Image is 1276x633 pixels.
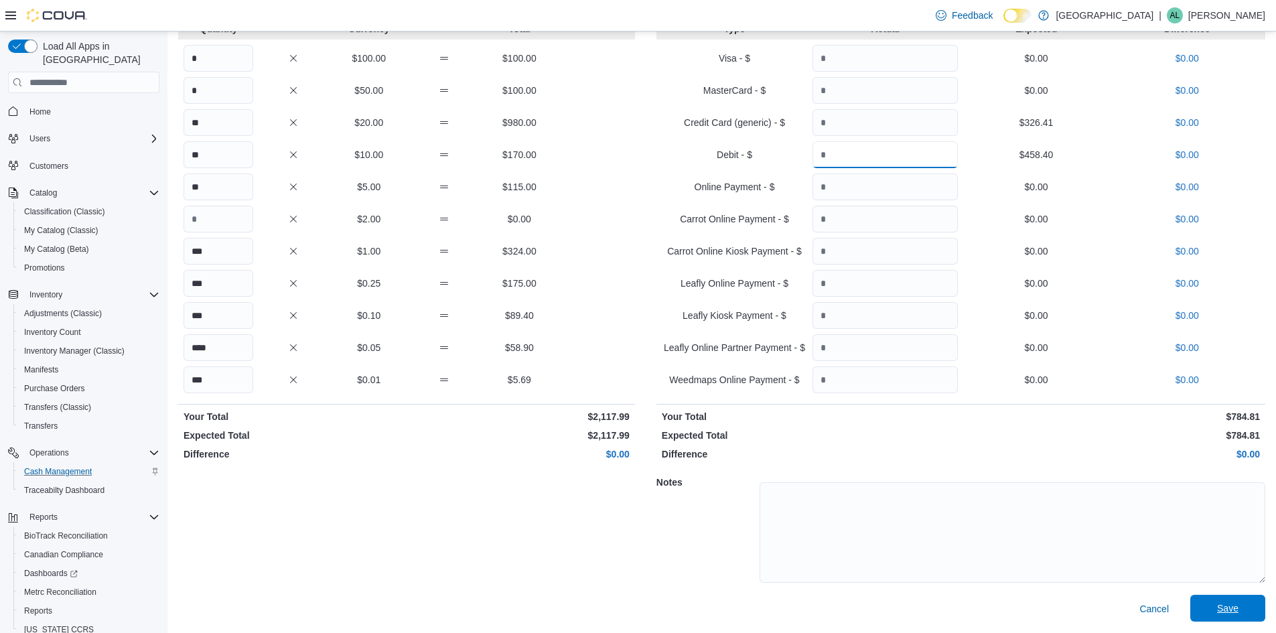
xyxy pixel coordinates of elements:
span: Users [24,131,159,147]
a: Customers [24,158,74,174]
button: Manifests [13,360,165,379]
span: AL [1170,7,1180,23]
span: Traceabilty Dashboard [24,485,104,496]
a: Inventory Count [19,324,86,340]
p: $0.00 [1115,341,1260,354]
span: Promotions [19,260,159,276]
button: Inventory Count [13,323,165,342]
a: Promotions [19,260,70,276]
a: Cash Management [19,464,97,480]
p: $5.69 [484,373,554,386]
span: My Catalog (Beta) [19,241,159,257]
span: Adjustments (Classic) [19,305,159,322]
button: Canadian Compliance [13,545,165,564]
input: Quantity [812,109,958,136]
button: Purchase Orders [13,379,165,398]
p: Your Total [184,410,404,423]
span: Canadian Compliance [19,547,159,563]
button: Transfers (Classic) [13,398,165,417]
button: Operations [3,443,165,462]
span: Inventory Manager (Classic) [24,346,125,356]
a: Adjustments (Classic) [19,305,107,322]
p: $0.00 [963,447,1260,461]
input: Quantity [812,141,958,168]
span: Reports [19,603,159,619]
span: Metrc Reconciliation [24,587,96,597]
p: $0.00 [963,341,1109,354]
p: $0.00 [1115,212,1260,226]
p: $58.90 [484,341,554,354]
button: Inventory [24,287,68,303]
a: Inventory Manager (Classic) [19,343,130,359]
p: $784.81 [963,410,1260,423]
a: Dashboards [13,564,165,583]
span: Canadian Compliance [24,549,103,560]
p: $170.00 [484,148,554,161]
p: $100.00 [484,52,554,65]
p: $0.00 [409,447,630,461]
p: $0.00 [484,212,554,226]
a: Classification (Classic) [19,204,111,220]
p: $2,117.99 [409,429,630,442]
span: Classification (Classic) [24,206,105,217]
p: $0.00 [963,277,1109,290]
span: Classification (Classic) [19,204,159,220]
button: Home [3,101,165,121]
p: $50.00 [334,84,404,97]
p: $0.00 [963,309,1109,322]
a: Reports [19,603,58,619]
p: $0.00 [1115,309,1260,322]
input: Quantity [812,77,958,104]
p: $0.00 [963,180,1109,194]
p: $0.25 [334,277,404,290]
input: Quantity [184,334,253,361]
span: Adjustments (Classic) [24,308,102,319]
p: $0.00 [963,52,1109,65]
span: Inventory Manager (Classic) [19,343,159,359]
input: Quantity [812,45,958,72]
span: Dashboards [24,568,78,579]
h5: Notes [656,469,757,496]
span: Customers [24,157,159,174]
span: Reports [29,512,58,522]
span: Manifests [19,362,159,378]
input: Quantity [812,238,958,265]
a: Purchase Orders [19,380,90,397]
span: Transfers [24,421,58,431]
button: Traceabilty Dashboard [13,481,165,500]
button: My Catalog (Beta) [13,240,165,259]
span: Transfers (Classic) [19,399,159,415]
button: Catalog [3,184,165,202]
input: Quantity [812,366,958,393]
p: Difference [184,447,404,461]
span: Transfers (Classic) [24,402,91,413]
a: My Catalog (Classic) [19,222,104,238]
span: My Catalog (Classic) [19,222,159,238]
button: Customers [3,156,165,175]
span: Promotions [24,263,65,273]
p: $0.00 [1115,52,1260,65]
p: Carrot Online Kiosk Payment - $ [662,244,807,258]
p: Carrot Online Payment - $ [662,212,807,226]
span: Dashboards [19,565,159,581]
button: Cash Management [13,462,165,481]
a: Metrc Reconciliation [19,584,102,600]
p: $0.10 [334,309,404,322]
button: Metrc Reconciliation [13,583,165,602]
p: $458.40 [963,148,1109,161]
span: Purchase Orders [24,383,85,394]
p: $0.00 [963,373,1109,386]
button: Promotions [13,259,165,277]
p: Leafly Online Partner Payment - $ [662,341,807,354]
span: Purchase Orders [19,380,159,397]
button: My Catalog (Classic) [13,221,165,240]
p: $175.00 [484,277,554,290]
a: Feedback [930,2,998,29]
a: My Catalog (Beta) [19,241,94,257]
p: $100.00 [484,84,554,97]
span: Customers [29,161,68,171]
p: $784.81 [963,429,1260,442]
span: My Catalog (Classic) [24,225,98,236]
span: Home [24,102,159,119]
span: Metrc Reconciliation [19,584,159,600]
